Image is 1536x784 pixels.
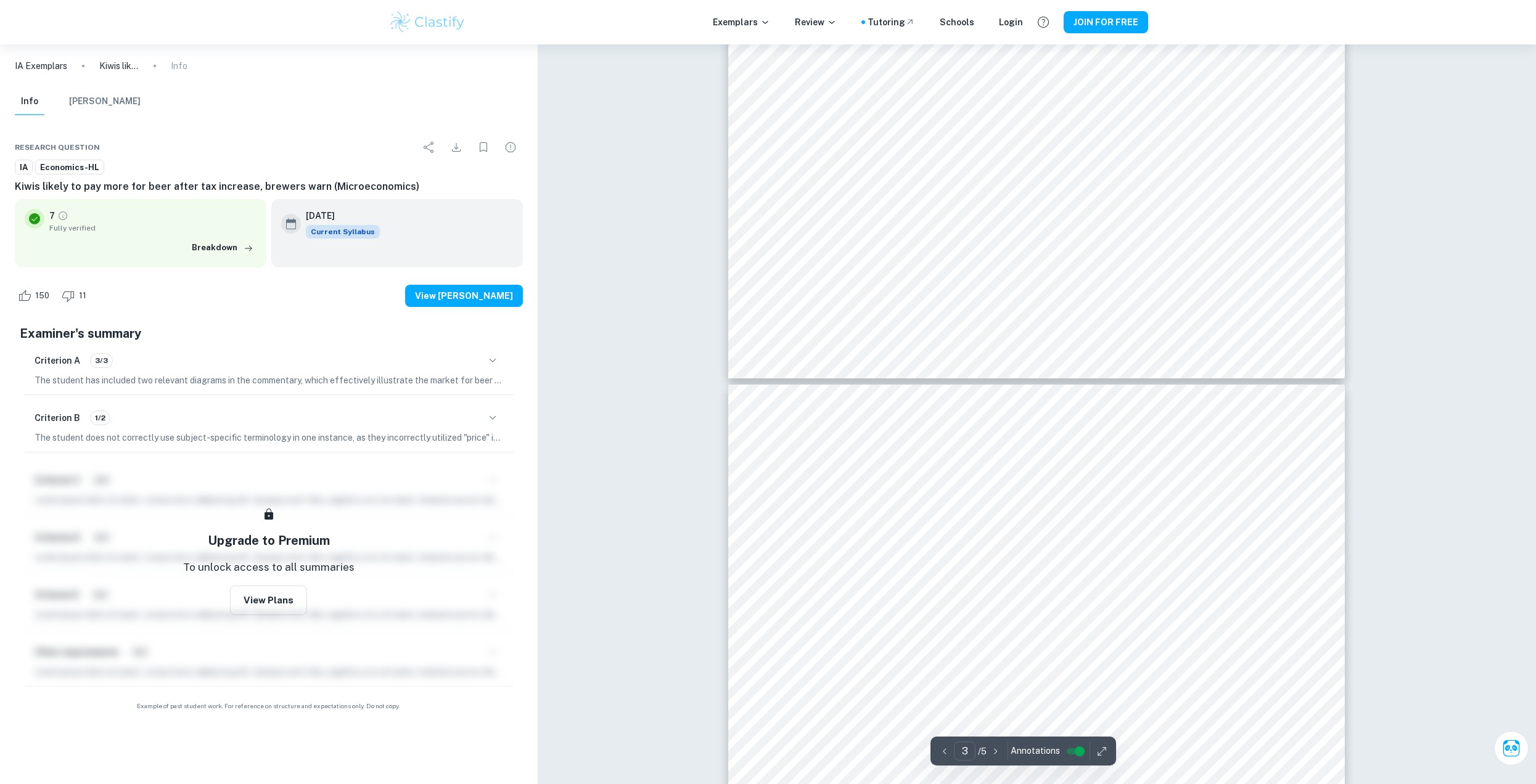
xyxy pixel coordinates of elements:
span: Current Syllabus [306,225,380,239]
h6: Criterion B [35,411,80,425]
span: Economics-HL [36,161,104,174]
a: Economics-HL [35,160,104,175]
div: Dislike [59,286,93,306]
button: Ask Clai [1494,731,1529,766]
button: View Plans [230,586,307,615]
div: Bookmark [471,135,496,160]
img: Clastify logo [388,10,467,35]
p: Review [795,15,837,29]
h6: Kiwis likely to pay more for beer after tax increase, brewers warn (Microeconomics) [15,179,523,194]
button: Breakdown [189,239,257,257]
p: / 5 [978,745,987,758]
span: Example of past student work. For reference on structure and expectations only. Do not copy. [15,701,523,711]
p: The student does not correctly use subject-specific terminology in one instance, as they incorrec... [35,431,503,444]
span: 3/3 [91,355,112,366]
span: Research question [15,142,100,153]
span: 1/2 [91,412,110,423]
button: [PERSON_NAME] [69,88,141,115]
p: Info [171,59,187,73]
p: To unlock access to all summaries [183,560,355,576]
p: The student has included two relevant diagrams in the commentary, which effectively illustrate th... [35,374,503,387]
div: Report issue [498,135,523,160]
h5: Examiner's summary [20,324,518,343]
div: Download [444,135,469,160]
a: Grade fully verified [57,210,68,221]
h5: Upgrade to Premium [208,531,330,550]
button: View [PERSON_NAME] [405,285,523,307]
a: Schools [940,15,974,29]
a: IA Exemplars [15,59,67,73]
p: 7 [49,209,55,223]
a: Tutoring [868,15,915,29]
span: 150 [28,290,56,302]
p: Exemplars [713,15,770,29]
span: Fully verified [49,223,257,234]
span: IA [15,161,32,174]
button: JOIN FOR FREE [1064,11,1148,33]
button: Help and Feedback [1033,12,1054,33]
h6: Criterion A [35,354,80,367]
div: Like [15,286,56,306]
div: This exemplar is based on the current syllabus. Feel free to refer to it for inspiration/ideas wh... [306,225,380,239]
a: Login [999,15,1023,29]
span: Annotations [1011,745,1060,757]
p: Kiwis likely to pay more for beer after tax increase, brewers warn (Microeconomics) [99,59,139,73]
button: Info [15,88,44,115]
div: Share [417,135,441,160]
a: IA [15,160,33,175]
h6: [DATE] [306,209,370,223]
span: 11 [72,290,93,302]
